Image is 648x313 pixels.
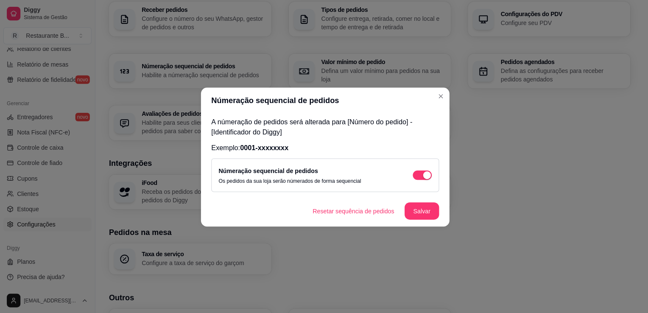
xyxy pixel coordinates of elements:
button: Resetar sequência de pedidos [304,201,399,219]
label: Númeração sequencial de pedidos [218,167,317,173]
p: A númeração de pedidos será alterada para [Número do pedido] - [Identificador do Diggy] [210,117,437,137]
header: Númeração sequencial de pedidos [200,87,448,113]
p: Os pedidos da sua loja serão númerados de forma sequencial [218,177,360,184]
button: Close [432,89,446,103]
p: Exemplo: [210,143,437,153]
button: Salvar [403,201,438,219]
span: 0001-xxxxxxxx [239,144,288,151]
